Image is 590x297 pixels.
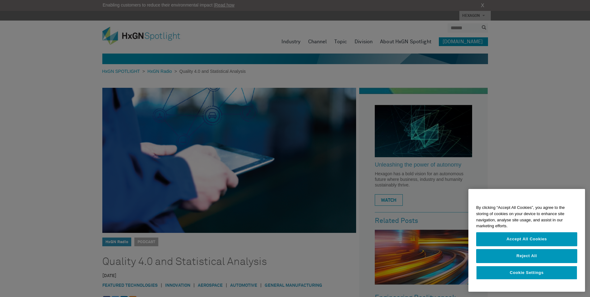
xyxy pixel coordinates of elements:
[476,266,577,280] button: Cookie Settings
[476,249,577,263] button: Reject All
[468,189,585,292] div: Cookie banner
[468,201,585,232] div: By clicking “Accept All Cookies”, you agree to the storing of cookies on your device to enhance s...
[468,189,585,292] div: Privacy
[476,232,577,246] button: Accept All Cookies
